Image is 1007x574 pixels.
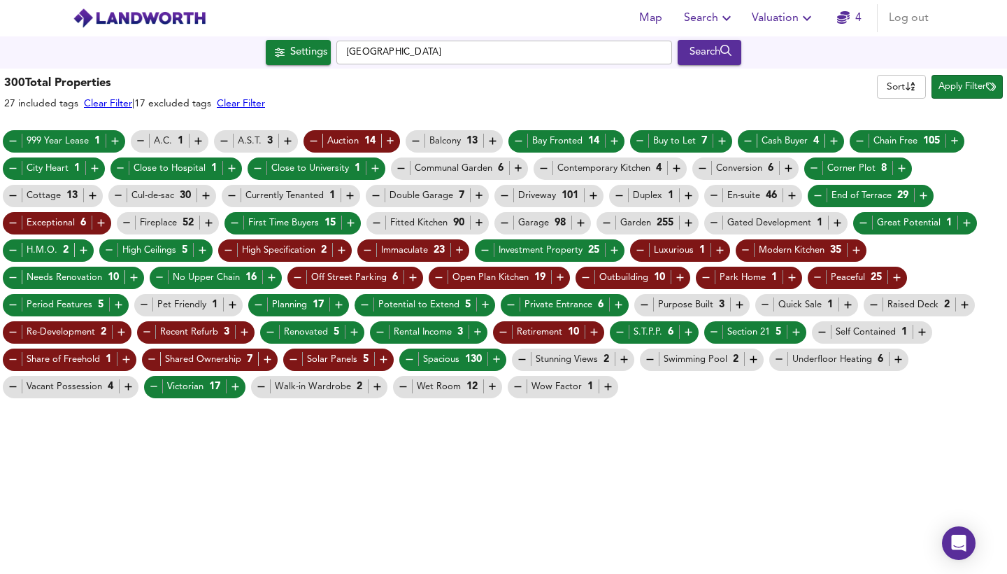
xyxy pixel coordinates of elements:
[266,40,331,65] button: Settings
[752,8,815,28] span: Valuation
[877,75,926,99] div: Sort
[837,8,862,28] a: 4
[628,4,673,32] button: Map
[746,4,821,32] button: Valuation
[938,79,996,95] span: Apply Filter
[678,40,741,65] div: Run Your Search
[681,43,738,62] div: Search
[931,75,1003,99] button: Apply Filter
[678,40,741,65] button: Search
[290,43,327,62] div: Settings
[84,99,132,108] a: Clear Filter
[217,99,265,108] a: Clear Filter
[942,526,976,560] div: Open Intercom Messenger
[889,8,929,28] span: Log out
[827,4,871,32] button: 4
[678,4,741,32] button: Search
[4,76,265,92] h3: 300 Total Properties
[266,40,331,65] div: Click to configure Search Settings
[684,8,735,28] span: Search
[883,4,934,32] button: Log out
[4,97,265,111] div: 27 included tags | 17 excluded tags
[634,8,667,28] span: Map
[336,41,672,64] input: Enter a location...
[73,8,206,29] img: logo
